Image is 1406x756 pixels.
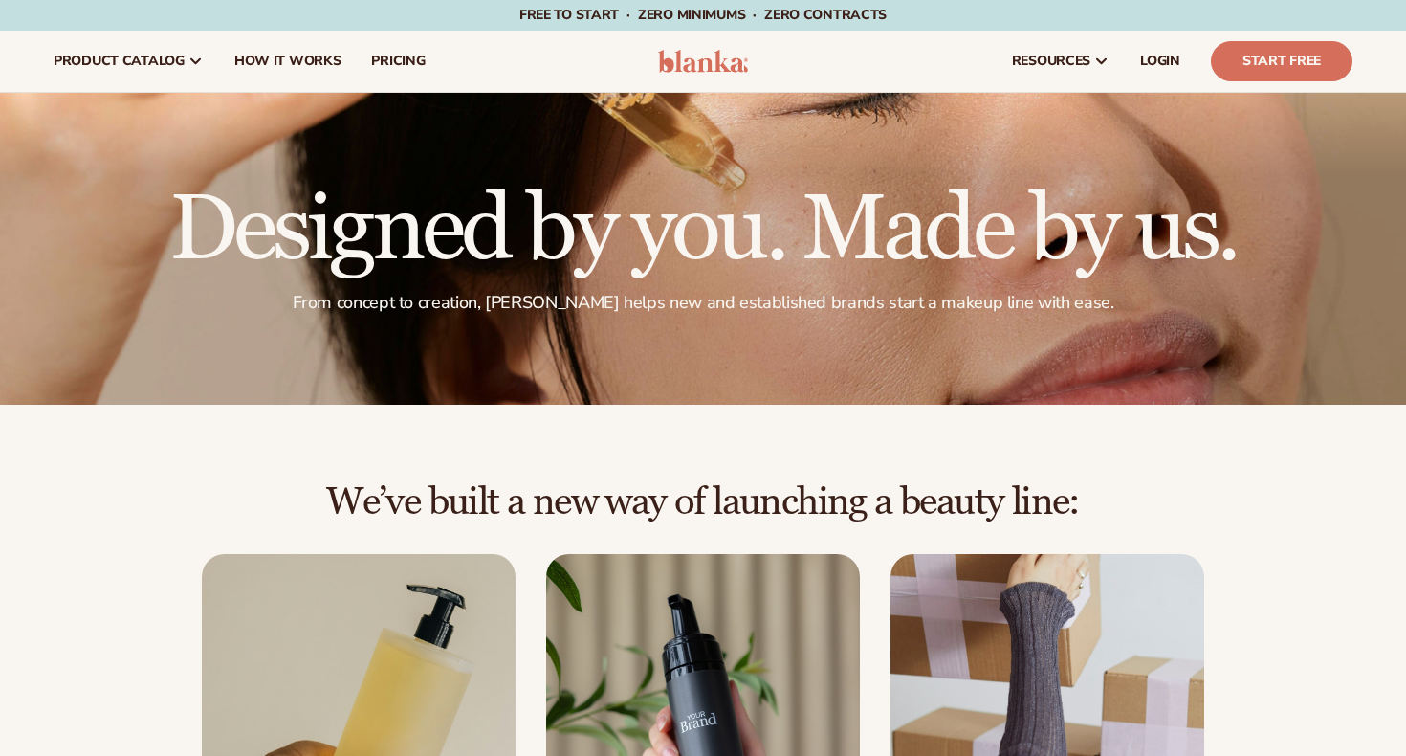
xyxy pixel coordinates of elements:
a: LOGIN [1125,31,1196,92]
span: pricing [371,54,425,69]
p: From concept to creation, [PERSON_NAME] helps new and established brands start a makeup line with... [169,292,1238,314]
span: Free to start · ZERO minimums · ZERO contracts [519,6,887,24]
a: How It Works [219,31,357,92]
a: resources [997,31,1125,92]
h1: Designed by you. Made by us. [169,185,1238,277]
h2: We’ve built a new way of launching a beauty line: [54,481,1352,523]
span: How It Works [234,54,341,69]
a: product catalog [38,31,219,92]
span: product catalog [54,54,185,69]
a: Start Free [1211,41,1352,81]
a: pricing [356,31,440,92]
span: resources [1012,54,1090,69]
img: logo [658,50,749,73]
span: LOGIN [1140,54,1180,69]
